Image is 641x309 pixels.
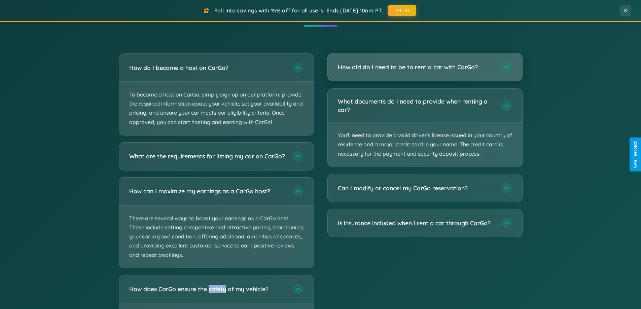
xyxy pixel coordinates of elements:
h3: How do I become a host on CarGo? [129,64,286,72]
h3: Is insurance included when I rent a car through CarGo? [338,219,495,227]
span: Fall into savings with 15% off for all users! Ends [DATE] 10am PT. [214,7,383,14]
p: There are several ways to boost your earnings as a CarGo host. These include setting competitive ... [119,205,314,268]
button: FALL15 [388,5,416,16]
h3: What documents do I need to provide when renting a car? [338,97,495,114]
h3: How can I maximize my earnings as a CarGo host? [129,187,286,195]
p: You'll need to provide a valid driver's license issued in your country of residence and a major c... [328,122,522,167]
div: Give Feedback [633,141,638,168]
h3: How does CarGo ensure the safety of my vehicle? [129,285,286,293]
h3: What are the requirements for listing my car on CarGo? [129,152,286,160]
p: To become a host on CarGo, simply sign up on our platform, provide the required information about... [119,82,314,135]
h3: Can I modify or cancel my CarGo reservation? [338,184,495,192]
h3: How old do I need to be to rent a car with CarGo? [338,63,495,71]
